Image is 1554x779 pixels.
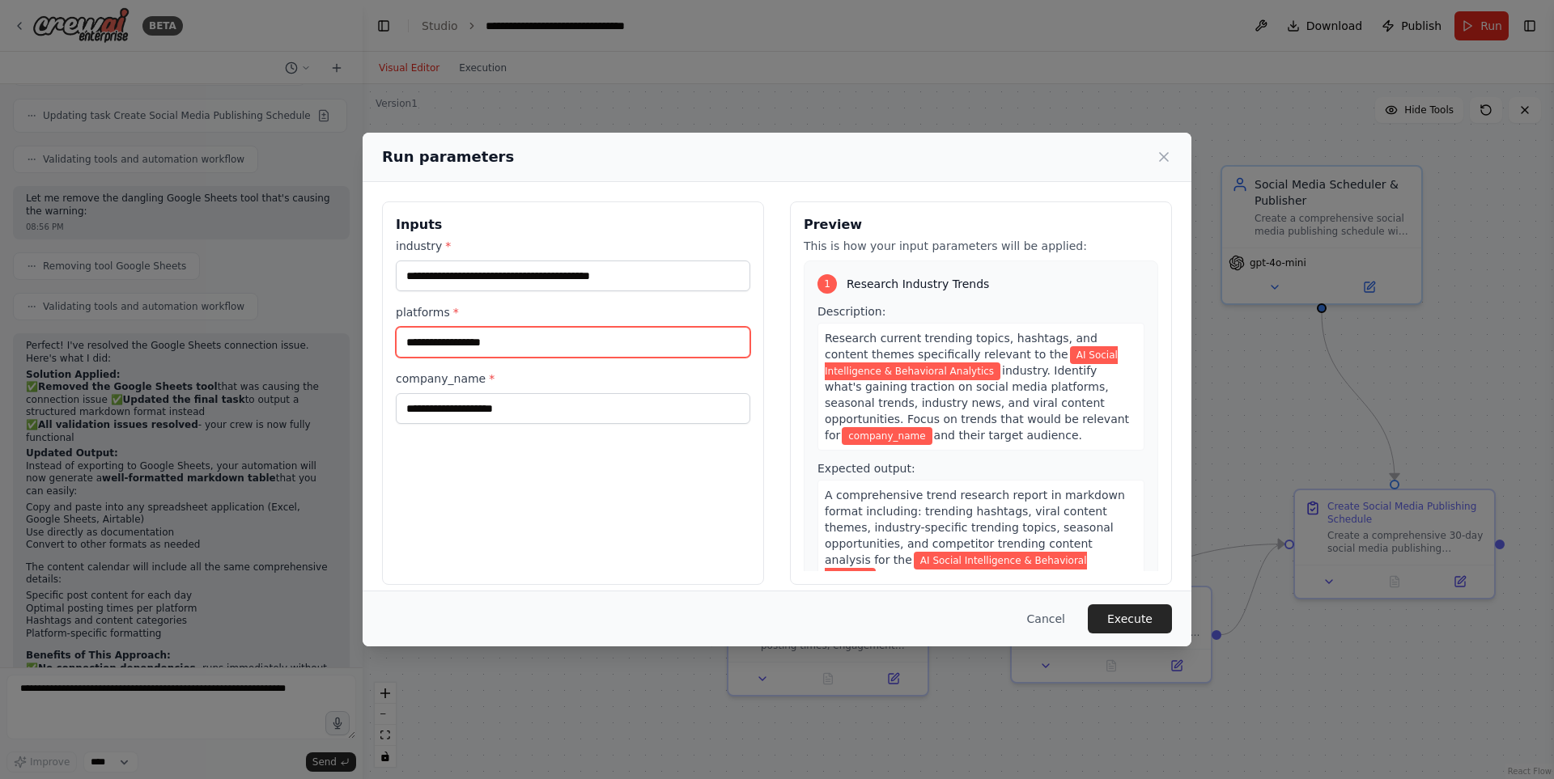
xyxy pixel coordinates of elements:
span: Variable: industry [825,346,1118,380]
div: 1 [817,274,837,294]
button: Cancel [1014,604,1078,633]
h3: Preview [804,215,1158,235]
span: Description: [817,305,885,318]
span: industry. [877,569,926,582]
span: A comprehensive trend research report in markdown format including: trending hashtags, viral cont... [825,489,1125,566]
span: Research Industry Trends [847,276,989,292]
span: Variable: company_name [842,427,932,445]
h2: Run parameters [382,146,514,168]
span: industry. Identify what's gaining traction on social media platforms, seasonal trends, industry n... [825,364,1129,442]
span: and their target audience. [934,429,1082,442]
span: Variable: industry [825,552,1087,586]
label: industry [396,238,750,254]
label: platforms [396,304,750,320]
h3: Inputs [396,215,750,235]
span: Research current trending topics, hashtags, and content themes specifically relevant to the [825,332,1098,361]
span: Expected output: [817,462,915,475]
button: Execute [1088,604,1172,633]
label: company_name [396,370,750,387]
p: This is how your input parameters will be applied: [804,238,1158,254]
